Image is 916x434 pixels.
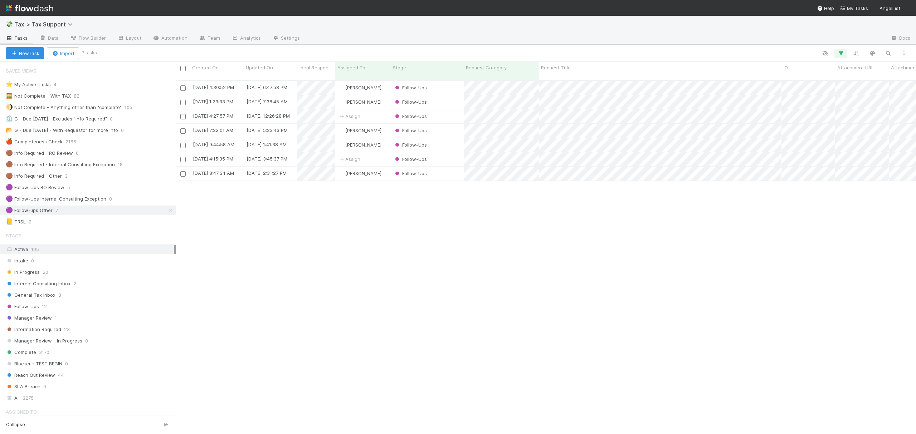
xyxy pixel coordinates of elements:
span: 18 [118,160,130,169]
span: In Progress [6,268,40,277]
span: Tasks [6,34,28,41]
span: 3 [65,172,75,181]
span: [PERSON_NAME] [345,128,381,133]
span: Complete [6,348,36,357]
a: Team [193,33,226,44]
span: AngelList [880,5,900,11]
a: My Tasks [840,5,868,12]
div: [DATE] 8:47:34 AM [193,169,234,177]
img: avatar_d45d11ee-0024-4901-936f-9df0a9cc3b4e.png [338,128,344,133]
input: Toggle Row Selected [180,100,186,105]
span: Internal Consulting Inbox [6,279,70,288]
img: avatar_892eb56c-5b5a-46db-bf0b-2a9023d0e8f8.png [338,142,344,148]
div: TRSL [6,217,26,226]
span: 105 [31,246,39,252]
div: Info Required - RO Review [6,149,73,158]
div: Help [817,5,834,12]
span: Follow-Ups [394,128,427,133]
div: [DATE] 4:27:57 PM [193,112,233,119]
span: My Tasks [840,5,868,11]
img: avatar_6daca87a-2c2e-4848-8ddb-62067031c24f.png [338,85,344,90]
span: 3 [58,291,61,300]
a: Layout [112,33,147,44]
span: Information Required [6,325,61,334]
span: 💸 [6,21,13,27]
span: Request Category [466,64,507,71]
div: Follow-Ups Internal Consulting Exception [6,194,106,203]
span: Ideal Response Date [299,64,333,71]
div: Follow-Ups [394,98,427,105]
span: 📒 [6,218,13,225]
span: Assigned To [337,64,365,71]
span: Assign [338,156,360,163]
div: Completeness Check [6,137,63,146]
input: Toggle All Rows Selected [180,66,186,71]
div: All [6,394,174,403]
span: 🟣 [6,184,13,190]
div: G - Due [DATE] - Excludes "Info Required" [6,114,107,123]
input: Toggle Row Selected [180,171,186,177]
span: Manager Review - In Progress [6,336,82,345]
span: Follow-Ups [394,142,427,148]
div: [DATE] 6:47:58 PM [247,84,287,91]
div: [PERSON_NAME] [338,127,381,134]
img: logo-inverted-e16ddd16eac7371096b0.svg [6,2,53,14]
span: SLA Breach [6,382,40,391]
div: [DATE] 4:15:35 PM [193,155,233,162]
span: Follow-Ups [394,171,427,176]
span: Assign [338,113,360,120]
img: avatar_d45d11ee-0024-4901-936f-9df0a9cc3b4e.png [903,5,910,12]
span: 3275 [23,394,34,403]
span: 0 [31,256,34,265]
span: Flow Builder [70,34,106,41]
span: Intake [6,256,28,265]
span: 🍎 [6,138,13,144]
span: 🧮 [6,93,13,99]
span: Follow-Ups [394,99,427,105]
span: Follow-Ups [6,302,39,311]
div: [DATE] 7:38:45 AM [247,98,288,105]
span: 105 [125,103,140,112]
div: [DATE] 7:22:01 AM [193,127,233,134]
div: Info Required - Other [6,172,62,181]
div: Follow-Ups [394,141,427,148]
a: Flow Builder [64,33,112,44]
div: [PERSON_NAME] [338,170,381,177]
div: Follow-Ups [394,156,427,163]
input: Toggle Row Selected [180,143,186,148]
div: Follow-Ups [394,127,427,134]
div: My Active Tasks [6,80,51,89]
span: Attachment URL [837,64,874,71]
span: 0 [110,114,120,123]
div: [DATE] 9:44:58 AM [193,141,234,148]
a: Docs [885,33,916,44]
span: Stage [393,64,406,71]
span: 82 [74,92,87,100]
span: [PERSON_NAME] [345,99,381,105]
span: Assigned To [6,405,37,419]
input: Toggle Row Selected [180,128,186,134]
div: G - Due [DATE] - With Requestor for more info [6,126,118,135]
span: Reach Out Review [6,371,55,380]
span: 0 [76,149,86,158]
span: 🌖 [6,104,13,110]
div: [PERSON_NAME] [338,98,381,105]
input: Toggle Row Selected [180,157,186,162]
div: [DATE] 5:23:43 PM [247,127,288,134]
span: ID [784,64,788,71]
span: 2 [73,279,76,288]
span: 0 [65,359,68,368]
span: 2 [29,217,39,226]
div: Follow-Ups RO Review [6,183,64,192]
span: Collapse [6,421,25,428]
span: 3170 [39,348,49,357]
div: [DATE] 2:31:27 PM [247,169,287,177]
div: Active [6,245,174,254]
span: Follow-Ups [394,113,427,119]
div: [PERSON_NAME] [338,84,381,91]
span: 5 [67,183,77,192]
span: Tax > Tax Support [14,21,76,28]
small: 7 tasks [82,50,97,56]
